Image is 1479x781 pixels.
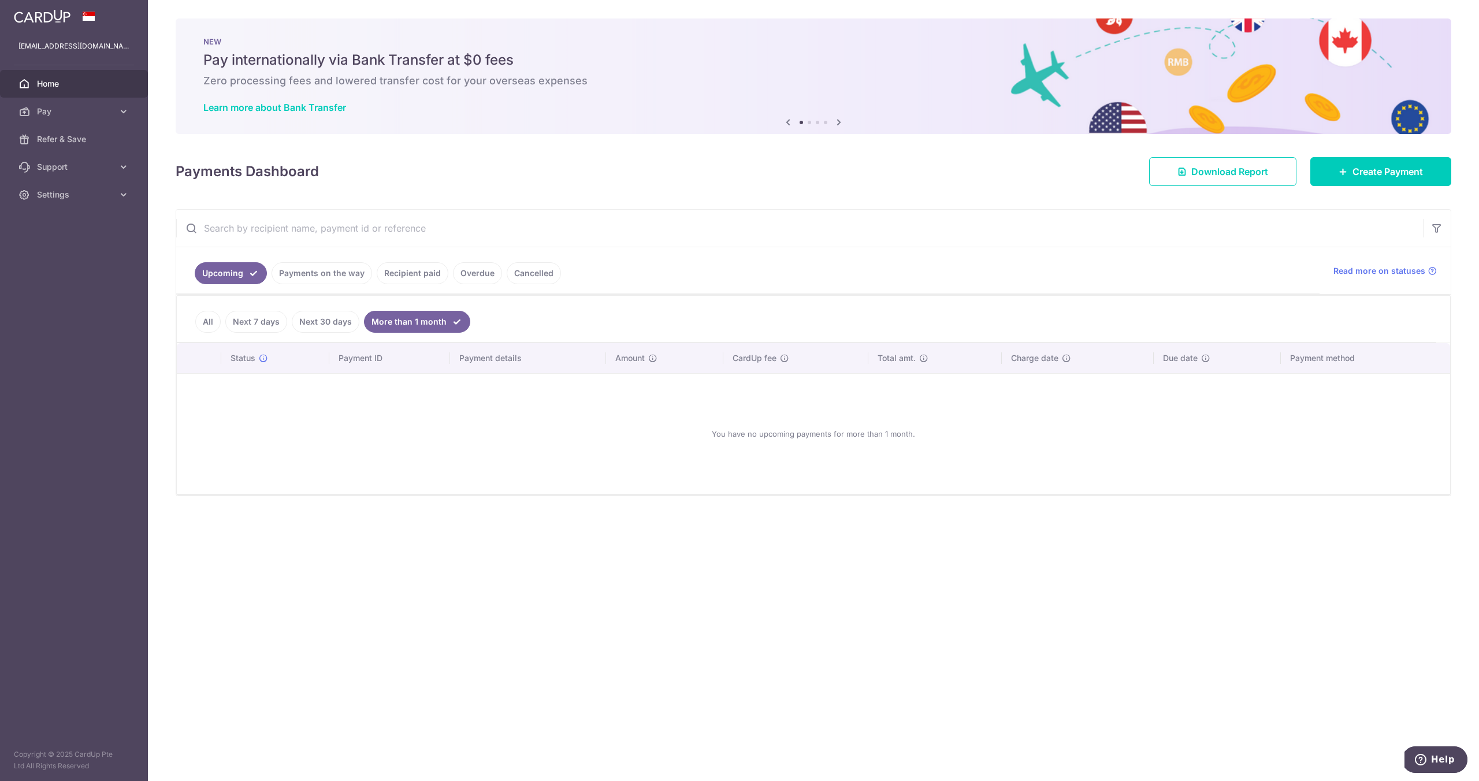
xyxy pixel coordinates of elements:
span: Support [37,161,113,173]
a: Create Payment [1310,157,1451,186]
span: Total amt. [878,352,916,364]
span: Help [27,8,50,18]
a: More than 1 month [364,311,470,333]
a: Read more on statuses [1333,265,1437,277]
img: Bank transfer banner [176,18,1451,134]
span: Amount [615,352,645,364]
span: Due date [1163,352,1198,364]
span: Read more on statuses [1333,265,1425,277]
a: Next 7 days [225,311,287,333]
a: Learn more about Bank Transfer [203,102,346,113]
a: Recipient paid [377,262,448,284]
a: All [195,311,221,333]
span: Pay [37,106,113,117]
th: Payment ID [329,343,449,373]
iframe: Opens a widget where you can find more information [1404,746,1467,775]
span: Home [37,78,113,90]
a: Overdue [453,262,502,284]
img: CardUp [14,9,70,23]
span: Refer & Save [37,133,113,145]
h4: Payments Dashboard [176,161,319,182]
a: Next 30 days [292,311,359,333]
p: NEW [203,37,1424,46]
span: CardUp fee [733,352,776,364]
span: Settings [37,189,113,200]
span: Download Report [1191,165,1268,178]
a: Download Report [1149,157,1296,186]
p: [EMAIL_ADDRESS][DOMAIN_NAME] [18,40,129,52]
h6: Zero processing fees and lowered transfer cost for your overseas expenses [203,74,1424,88]
a: Upcoming [195,262,267,284]
input: Search by recipient name, payment id or reference [176,210,1423,247]
a: Cancelled [507,262,561,284]
th: Payment method [1281,343,1450,373]
h5: Pay internationally via Bank Transfer at $0 fees [203,51,1424,69]
th: Payment details [450,343,606,373]
span: Create Payment [1352,165,1423,178]
a: Payments on the way [272,262,372,284]
span: Status [231,352,255,364]
div: You have no upcoming payments for more than 1 month. [191,383,1436,485]
span: Charge date [1011,352,1058,364]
